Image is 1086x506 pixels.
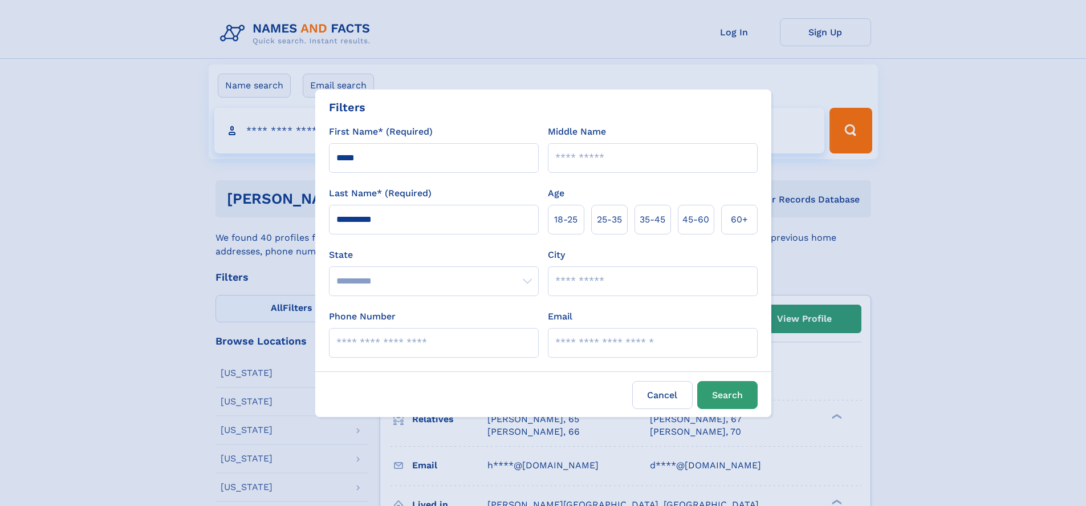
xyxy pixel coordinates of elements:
button: Search [697,381,758,409]
span: 18‑25 [554,213,577,226]
label: City [548,248,565,262]
span: 60+ [731,213,748,226]
label: Age [548,187,564,200]
span: 25‑35 [597,213,622,226]
span: 35‑45 [640,213,665,226]
span: 45‑60 [682,213,709,226]
label: Middle Name [548,125,606,139]
label: Email [548,310,572,323]
label: State [329,248,539,262]
div: Filters [329,99,365,116]
label: Cancel [632,381,693,409]
label: First Name* (Required) [329,125,433,139]
label: Last Name* (Required) [329,187,432,200]
label: Phone Number [329,310,396,323]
